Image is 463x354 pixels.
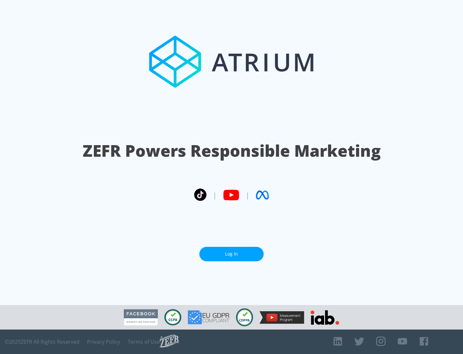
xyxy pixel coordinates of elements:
h1: ZEFR Powers Responsible Marketing [83,140,381,162]
span: | [213,190,217,200]
a: Privacy Policy [87,339,120,345]
span: | [246,190,250,200]
img: COPPA Compliant [236,308,253,326]
img: IAB [311,310,339,325]
img: Facebook Marketing Partner [124,309,158,326]
span: © 2025 ZEFR All Rights Reserved [5,339,79,345]
a: Terms of Use [128,339,160,345]
a: Log In [199,247,264,261]
img: YouTube Measurement Program [259,311,304,324]
img: CCPA Compliant [164,309,181,325]
img: GDPR Compliant [188,310,230,324]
